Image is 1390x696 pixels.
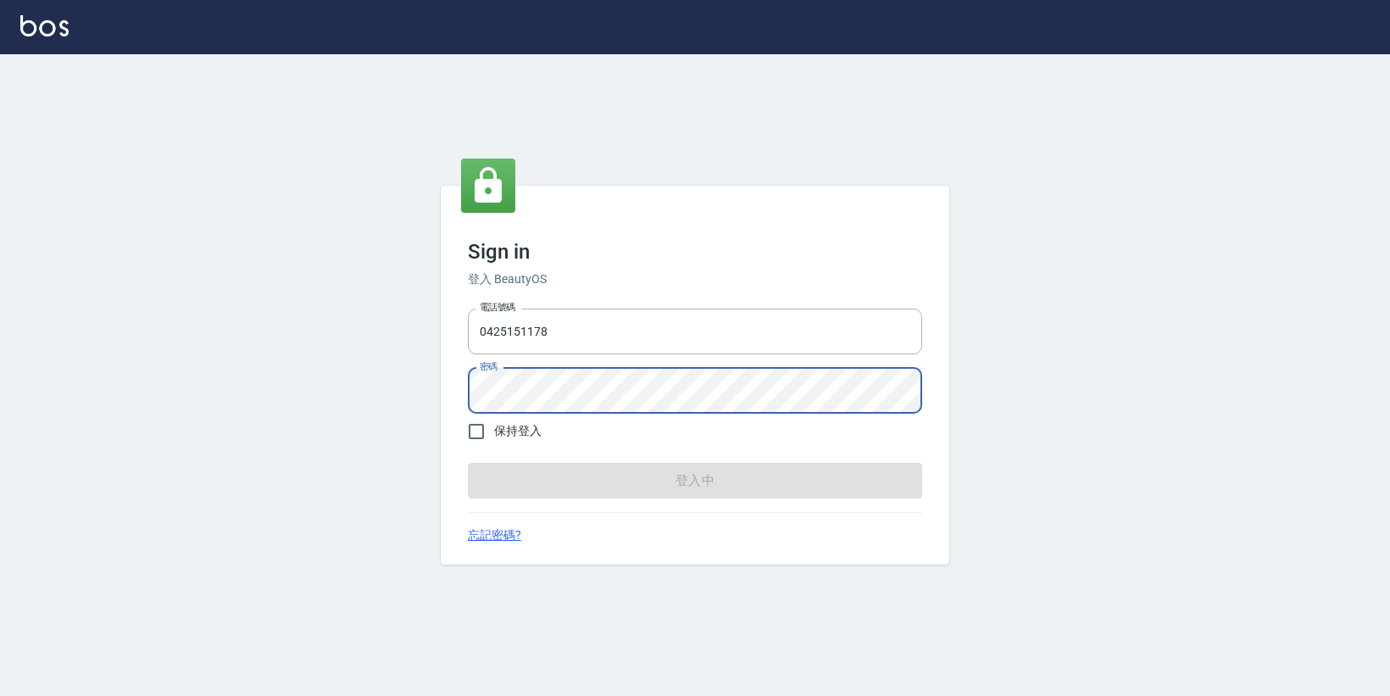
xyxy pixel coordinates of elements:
[468,270,922,288] h6: 登入 BeautyOS
[494,422,542,440] span: 保持登入
[480,301,515,314] label: 電話號碼
[468,240,922,264] h3: Sign in
[20,15,69,36] img: Logo
[468,526,521,544] a: 忘記密碼?
[480,360,498,373] label: 密碼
